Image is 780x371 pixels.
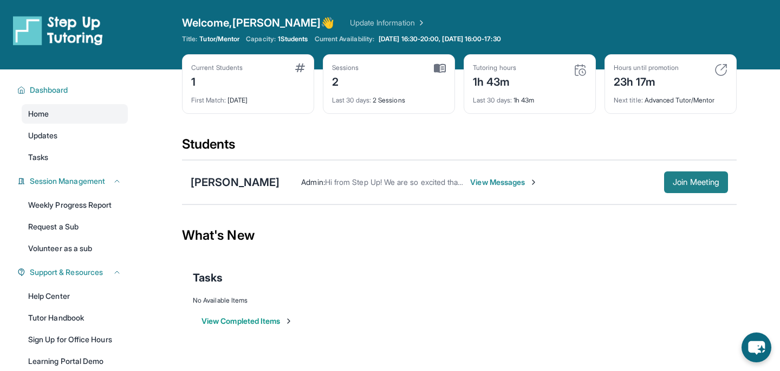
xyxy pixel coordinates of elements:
[473,96,512,104] span: Last 30 days :
[332,72,359,89] div: 2
[22,104,128,124] a: Home
[22,308,128,328] a: Tutor Handbook
[191,175,279,190] div: [PERSON_NAME]
[191,63,243,72] div: Current Students
[182,212,737,259] div: What's New
[529,178,538,187] img: Chevron-Right
[22,148,128,167] a: Tasks
[332,96,371,104] span: Last 30 days :
[25,85,121,95] button: Dashboard
[332,63,359,72] div: Sessions
[28,152,48,163] span: Tasks
[278,35,308,43] span: 1 Students
[28,130,58,141] span: Updates
[315,35,374,43] span: Current Availability:
[714,63,727,76] img: card
[574,63,587,76] img: card
[470,177,538,188] span: View Messages
[473,89,587,105] div: 1h 43m
[376,35,503,43] a: [DATE] 16:30-20:00, [DATE] 16:00-17:30
[201,316,293,327] button: View Completed Items
[199,35,239,43] span: Tutor/Mentor
[191,72,243,89] div: 1
[182,35,197,43] span: Title:
[13,15,103,46] img: logo
[22,126,128,145] a: Updates
[301,177,324,187] span: Admin :
[191,96,226,104] span: First Match :
[614,63,679,72] div: Hours until promotion
[28,108,49,119] span: Home
[22,217,128,236] a: Request a Sub
[246,35,276,43] span: Capacity:
[473,72,516,89] div: 1h 43m
[415,17,426,28] img: Chevron Right
[614,72,679,89] div: 23h 17m
[30,267,103,278] span: Support & Resources
[332,89,446,105] div: 2 Sessions
[25,176,121,187] button: Session Management
[295,63,305,72] img: card
[379,35,501,43] span: [DATE] 16:30-20:00, [DATE] 16:00-17:30
[434,63,446,73] img: card
[193,296,726,305] div: No Available Items
[664,171,728,193] button: Join Meeting
[182,15,335,30] span: Welcome, [PERSON_NAME] 👋
[30,176,105,187] span: Session Management
[182,136,737,159] div: Students
[25,267,121,278] button: Support & Resources
[350,17,426,28] a: Update Information
[30,85,68,95] span: Dashboard
[614,96,643,104] span: Next title :
[614,89,727,105] div: Advanced Tutor/Mentor
[191,89,305,105] div: [DATE]
[673,179,719,185] span: Join Meeting
[22,286,128,306] a: Help Center
[22,239,128,258] a: Volunteer as a sub
[22,195,128,215] a: Weekly Progress Report
[22,351,128,371] a: Learning Portal Demo
[193,270,223,285] span: Tasks
[742,332,771,362] button: chat-button
[473,63,516,72] div: Tutoring hours
[22,330,128,349] a: Sign Up for Office Hours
